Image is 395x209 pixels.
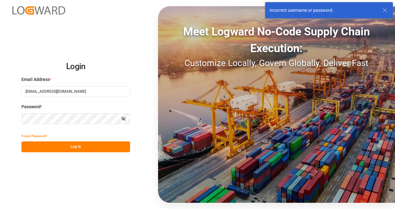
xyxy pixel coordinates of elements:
button: Log In [21,141,130,152]
img: Logward_new_orange.png [12,6,65,15]
span: Password [21,104,41,110]
div: Customize Locally, Govern Globally, Deliver Fast [158,57,395,70]
button: Forgot Password? [21,131,47,141]
h2: Login [21,57,130,77]
div: Incorrect username or password. [270,7,376,14]
span: Email Address [21,76,50,83]
input: Enter your email [21,86,130,97]
div: Meet Logward No-Code Supply Chain Execution: [158,23,395,57]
